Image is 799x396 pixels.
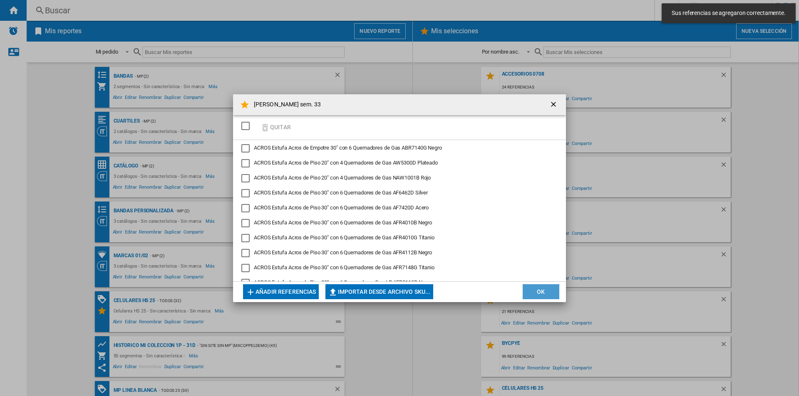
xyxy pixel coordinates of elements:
[243,284,319,299] button: Añadir referencias
[250,101,321,109] h4: [PERSON_NAME] sem. 33
[241,249,551,257] md-checkbox: ACROS Estufa Acros de Piso 30" con 6 Quemadores de Gas AFR4112B Negro
[523,284,559,299] button: OK
[241,189,551,197] md-checkbox: ACROS Estufa Acros de Piso 30" con 6 Quemadores de Gas AF6462D Silver
[254,234,434,241] span: ACROS Estufa Acros de Piso 30" con 6 Quemadores de Gas AFR4010G Titanio
[241,119,254,133] md-checkbox: SELECTIONS.EDITION_POPUP.SELECT_DESELECT
[241,234,551,242] md-checkbox: ACROS Estufa Acros de Piso 30" con 6 Quemadores de Gas AFR4010G Titanio
[257,118,294,137] button: Quitar
[241,279,551,287] md-checkbox: ACROS Estufa Acros de Piso 30" con 6 Quemadores Gas LP AFR2110B Negro
[241,159,551,167] md-checkbox: ACROS Estufa Acros de Piso 20" con 4 Quemadores de Gas AW5300D Plateado
[325,284,433,299] button: Importar desde archivo SKU...
[241,204,551,212] md-checkbox: ACROS Estufa Acros de Piso 30" con 6 Quemadores de Gas AF7420D Acero
[549,100,559,110] ng-md-icon: getI18NText('BUTTONS.CLOSE_DIALOG')
[254,204,429,211] span: ACROS Estufa Acros de Piso 30" con 6 Quemadores de Gas AF7420D Acero
[254,264,434,271] span: ACROS Estufa Acros de Piso 30" con 6 Quemadores de Gas AFR7148G Titanio
[546,96,563,113] button: getI18NText('BUTTONS.CLOSE_DIALOG')
[669,9,788,17] span: Sus referencias se agregaron correctamente.
[254,249,432,256] span: ACROS Estufa Acros de Piso 30" con 6 Quemadores de Gas AFR4112B Negro
[241,174,551,182] md-checkbox: ACROS Estufa Acros de Piso 20" con 4 Quemadores de Gas NAW1001B Rojo
[241,219,551,227] md-checkbox: ACROS Estufa Acros de Piso 30" con 6 Quemadores de Gas AFR4010B Negro
[254,175,431,181] span: ACROS Estufa Acros de Piso 20" con 4 Quemadores de Gas NAW1001B Rojo
[254,160,438,166] span: ACROS Estufa Acros de Piso 20" con 4 Quemadores de Gas AW5300D Plateado
[254,279,432,285] span: ACROS Estufa Acros de Piso 30" con 6 Quemadores Gas LP AFR2110B Negro
[254,145,442,151] span: ACROS Estufa Acros de Empotre 30" con 6 Quemadores de Gas ABR7140G Negro
[254,219,432,226] span: ACROS Estufa Acros de Piso 30" con 6 Quemadores de Gas AFR4010B Negro
[241,144,551,152] md-checkbox: ACROS Estufa Acros de Empotre 30" con 6 Quemadores de Gas ABR7140G Negro
[241,264,551,272] md-checkbox: ACROS Estufa Acros de Piso 30" con 6 Quemadores de Gas AFR7148G Titanio
[254,189,428,196] span: ACROS Estufa Acros de Piso 30" con 6 Quemadores de Gas AF6462D Silver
